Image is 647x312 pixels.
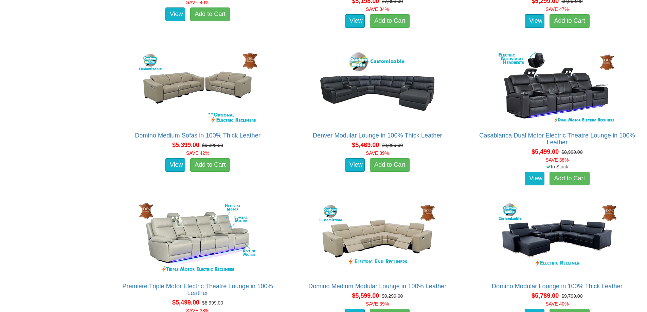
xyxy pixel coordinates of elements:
img: Premiere Triple Motor Electric Theatre Lounge in 100% Leather [137,201,259,276]
del: $8,999.00 [561,149,582,155]
div: In Stock [471,163,643,170]
span: $5,599.00 [352,292,379,299]
font: SAVE 39% [366,301,389,307]
del: $9,299.00 [382,293,403,299]
del: $8,999.00 [382,143,403,148]
font: SAVE 40% [545,301,569,307]
img: Casablanca Dual Motor Electric Theatre Lounge in 100% Leather [496,51,618,125]
a: Add to Cart [550,172,589,185]
font: SAVE 42% [186,150,209,156]
a: View [345,158,365,172]
a: View [525,14,544,28]
img: Domino Modular Lounge in 100% Thick Leather [496,201,618,276]
a: Add to Cart [190,158,230,172]
a: Domino Medium Modular Lounge in 100% Leather [308,283,446,290]
img: Denver Modular Lounge in 100% Thick Leather [316,51,438,125]
span: $5,469.00 [352,142,379,148]
span: $5,399.00 [172,142,199,148]
span: $5,789.00 [532,292,559,299]
a: Domino Medium Sofas in 100% Thick Leather [135,132,260,139]
font: SAVE 47% [545,6,569,12]
a: Add to Cart [550,14,589,28]
font: SAVE 34% [366,6,389,12]
font: SAVE 38% [545,157,569,163]
a: Add to Cart [370,14,410,28]
a: Casablanca Dual Motor Electric Theatre Lounge in 100% Leather [479,132,635,146]
a: Add to Cart [190,7,230,21]
a: Add to Cart [370,158,410,172]
del: $8,999.00 [202,300,223,306]
del: $9,799.00 [561,293,582,299]
img: Domino Medium Sofas in 100% Thick Leather [137,51,259,125]
a: Domino Modular Lounge in 100% Thick Leather [492,283,623,290]
img: Domino Medium Modular Lounge in 100% Leather [316,201,438,276]
a: View [345,14,365,28]
a: View [525,172,544,185]
a: View [165,158,185,172]
span: $5,499.00 [532,148,559,155]
span: $5,499.00 [172,299,199,306]
del: $9,399.00 [202,143,223,148]
a: View [165,7,185,21]
a: Denver Modular Lounge in 100% Thick Leather [313,132,442,139]
font: SAVE 39% [366,150,389,156]
a: Premiere Triple Motor Electric Theatre Lounge in 100% Leather [122,283,273,296]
